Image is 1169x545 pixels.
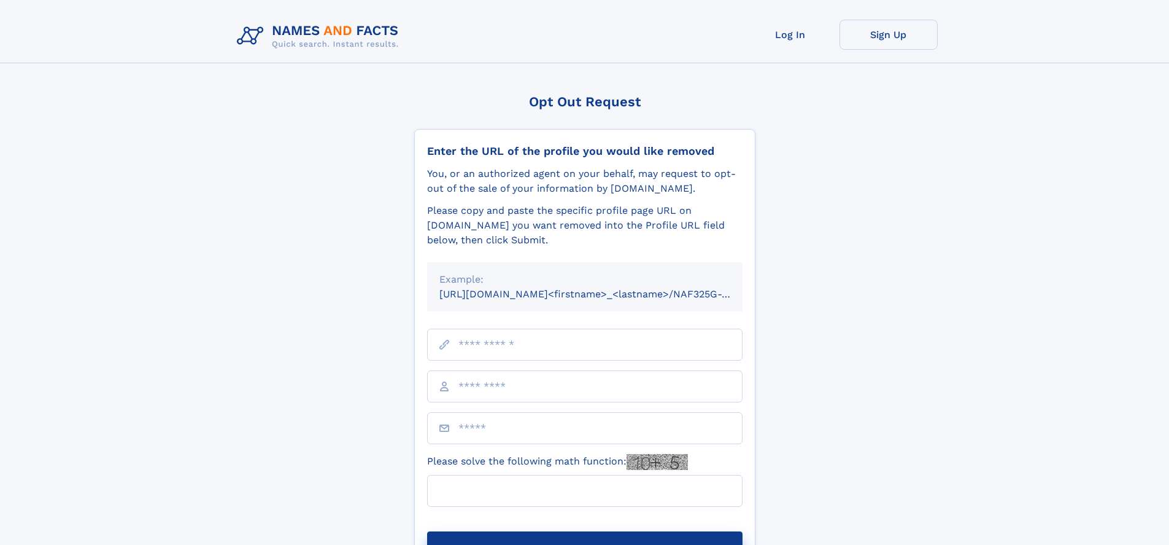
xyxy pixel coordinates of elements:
[427,144,743,158] div: Enter the URL of the profile you would like removed
[427,167,743,196] div: You, or an authorized agent on your behalf, may request to opt-out of the sale of your informatio...
[232,20,409,53] img: Logo Names and Facts
[427,203,743,248] div: Please copy and paste the specific profile page URL on [DOMAIN_NAME] you want removed into the Pr...
[414,94,755,109] div: Opt Out Request
[741,20,839,50] a: Log In
[439,272,730,287] div: Example:
[839,20,938,50] a: Sign Up
[427,454,688,470] label: Please solve the following math function:
[439,288,766,300] small: [URL][DOMAIN_NAME]<firstname>_<lastname>/NAF325G-xxxxxxxx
